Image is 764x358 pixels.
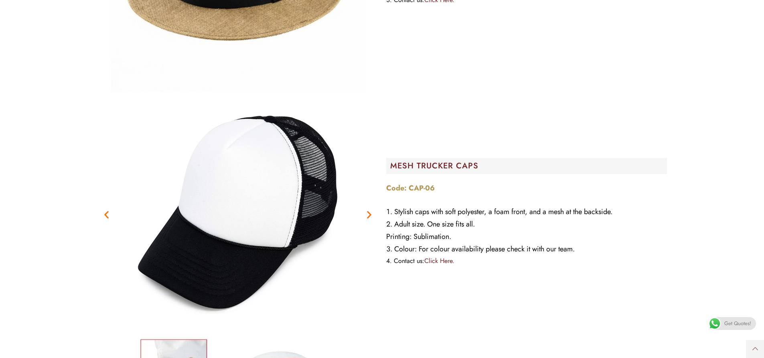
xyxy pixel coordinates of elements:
[390,162,667,170] h2: MESH TRUCKER CAPS​
[386,218,667,243] li: Adult size. One size fits all. Printing: Sublimation.
[97,114,378,315] div: Image Carousel
[386,183,435,193] strong: Code: CAP-06
[724,317,751,330] span: Get Quotes!
[101,210,111,220] div: Previous slide
[97,114,378,315] div: 5 / 5
[386,255,667,267] li: Contact us:
[364,210,374,220] div: Next slide
[386,206,667,218] li: Stylish caps with soft polyester, a foam front, and a mesh at the backside.
[394,244,575,254] span: Colour: For colour availability please check it with our team.
[138,114,338,315] img: 9-1
[424,256,454,265] a: Click Here.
